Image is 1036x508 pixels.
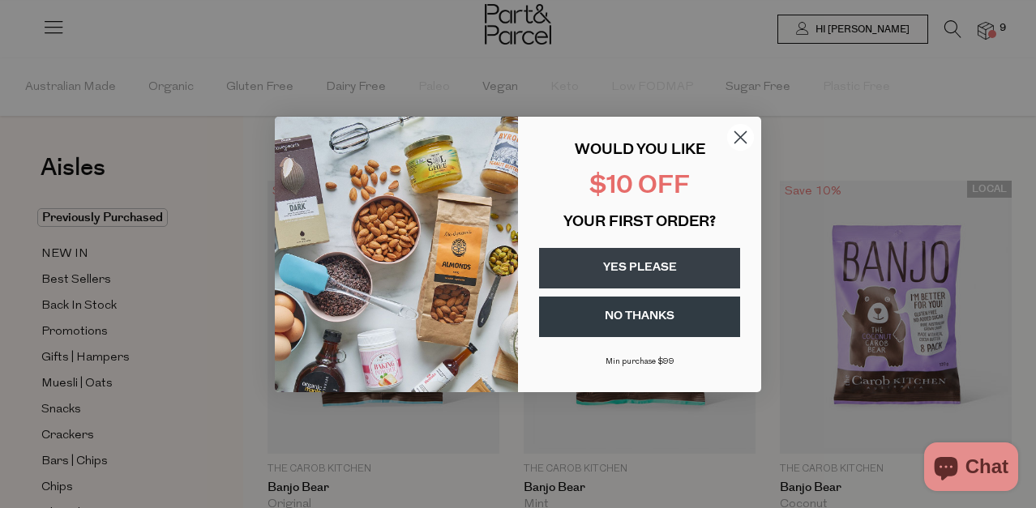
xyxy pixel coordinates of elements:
inbox-online-store-chat: Shopify online store chat [919,442,1023,495]
span: $10 OFF [589,174,690,199]
button: Close dialog [726,123,755,152]
button: NO THANKS [539,297,740,337]
img: 43fba0fb-7538-40bc-babb-ffb1a4d097bc.jpeg [275,117,518,392]
span: Min purchase $99 [606,357,674,366]
span: YOUR FIRST ORDER? [563,216,716,230]
span: WOULD YOU LIKE [575,143,705,158]
button: YES PLEASE [539,248,740,288]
